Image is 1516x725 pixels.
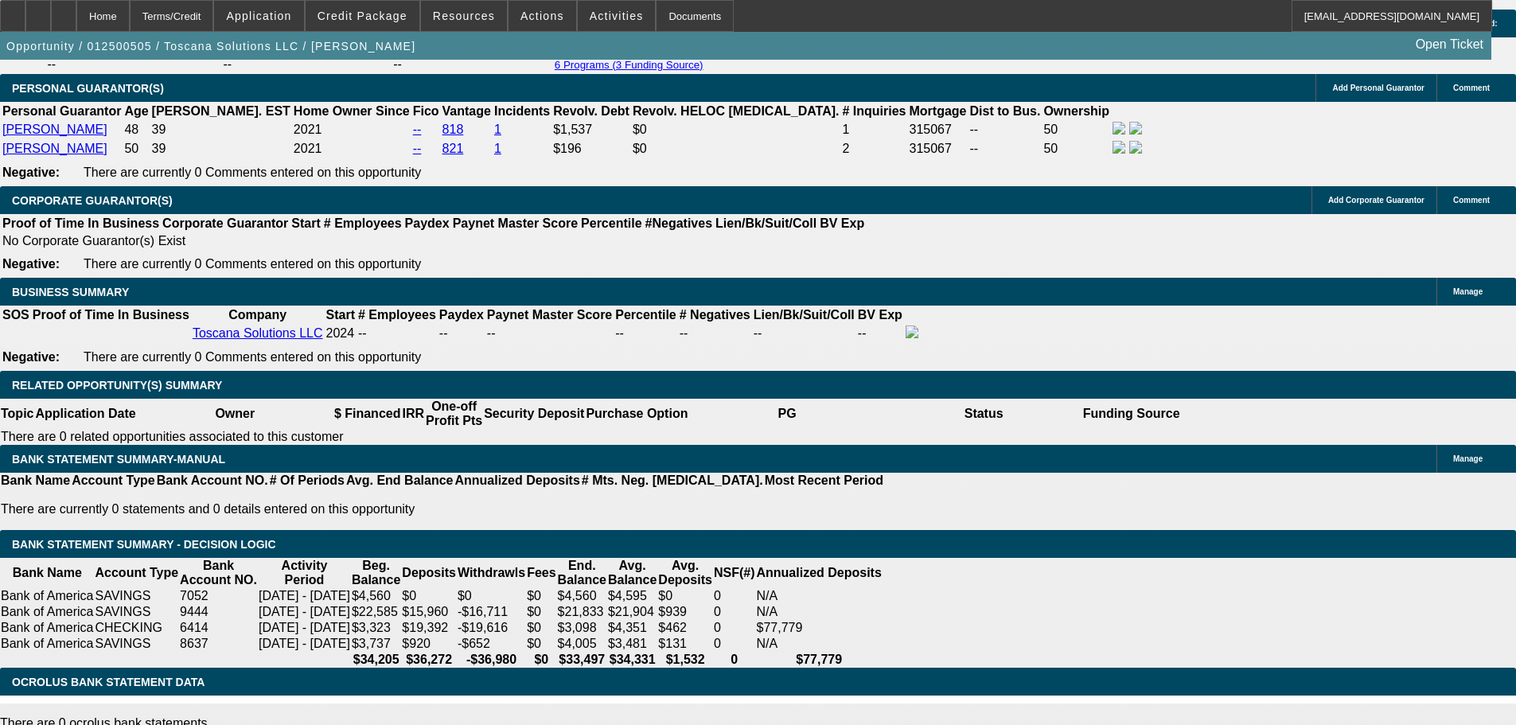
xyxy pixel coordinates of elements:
[2,123,107,136] a: [PERSON_NAME]
[557,588,607,604] td: $4,560
[841,121,906,138] td: 1
[351,652,401,668] th: $34,205
[12,286,129,298] span: BUSINESS SUMMARY
[633,104,840,118] b: Revolv. HELOC [MEDICAL_DATA].
[162,216,288,230] b: Corporate Guarantor
[401,588,457,604] td: $0
[95,588,180,604] td: SAVINGS
[526,652,556,668] th: $0
[909,121,968,138] td: 315067
[258,558,351,588] th: Activity Period
[713,652,756,668] th: 0
[607,620,657,636] td: $4,351
[657,636,713,652] td: $131
[71,473,156,489] th: Account Type
[442,104,491,118] b: Vantage
[351,604,401,620] td: $22,585
[453,216,578,230] b: Paynet Master Score
[351,558,401,588] th: Beg. Balance
[95,636,180,652] td: SAVINGS
[324,216,402,230] b: # Employees
[494,123,501,136] a: 1
[151,121,291,138] td: 39
[457,588,526,604] td: $0
[1328,196,1424,205] span: Add Corporate Guarantor
[258,604,351,620] td: [DATE] - [DATE]
[755,604,882,620] td: N/A
[557,620,607,636] td: $3,098
[179,558,258,588] th: Bank Account NO.
[764,473,884,489] th: Most Recent Period
[590,10,644,22] span: Activities
[842,104,906,118] b: # Inquiries
[95,558,180,588] th: Account Type
[657,652,713,668] th: $1,532
[345,473,454,489] th: Avg. End Balance
[258,620,351,636] td: [DATE] - [DATE]
[909,140,968,158] td: 315067
[715,216,816,230] b: Lien/Bk/Suit/Coll
[841,140,906,158] td: 2
[557,652,607,668] th: $33,497
[401,652,457,668] th: $36,272
[421,1,507,31] button: Resources
[607,588,657,604] td: $4,595
[520,10,564,22] span: Actions
[401,604,457,620] td: $15,960
[607,604,657,620] td: $21,904
[226,10,291,22] span: Application
[1129,122,1142,134] img: linkedin-icon.png
[857,325,903,342] td: --
[333,399,402,429] th: $ Financed
[12,676,205,688] span: OCROLUS BANK STATEMENT DATA
[151,140,291,158] td: 39
[607,652,657,668] th: $34,331
[405,216,450,230] b: Paydex
[494,104,550,118] b: Incidents
[483,399,585,429] th: Security Deposit
[2,166,60,179] b: Negative:
[269,473,345,489] th: # Of Periods
[581,473,764,489] th: # Mts. Neg. [MEDICAL_DATA].
[1453,287,1483,296] span: Manage
[294,123,322,136] span: 2021
[713,620,756,636] td: 0
[509,1,576,31] button: Actions
[433,10,495,22] span: Resources
[306,1,419,31] button: Credit Package
[553,104,629,118] b: Revolv. Debt
[969,121,1042,138] td: --
[487,308,612,322] b: Paynet Master Score
[713,604,756,620] td: 0
[585,399,688,429] th: Purchase Option
[755,636,882,652] td: N/A
[179,620,258,636] td: 6414
[2,350,60,364] b: Negative:
[294,104,410,118] b: Home Owner Since
[84,166,421,179] span: There are currently 0 Comments entered on this opportunity
[1453,196,1490,205] span: Comment
[12,538,276,551] span: Bank Statement Summary - Decision Logic
[578,1,656,31] button: Activities
[84,350,421,364] span: There are currently 0 Comments entered on this opportunity
[457,558,526,588] th: Withdrawls
[755,588,882,604] td: N/A
[1042,121,1110,138] td: 50
[755,558,882,588] th: Annualized Deposits
[680,308,750,322] b: # Negatives
[1332,84,1424,92] span: Add Personal Guarantor
[442,123,464,136] a: 818
[1113,122,1125,134] img: facebook-icon.png
[820,216,864,230] b: BV Exp
[228,308,286,322] b: Company
[34,399,136,429] th: Application Date
[358,326,367,340] span: --
[291,216,320,230] b: Start
[754,308,855,322] b: Lien/Bk/Suit/Coll
[12,82,164,95] span: PERSONAL GUARANTOR(S)
[1,502,883,516] p: There are currently 0 statements and 0 details entered on this opportunity
[95,620,180,636] td: CHECKING
[657,558,713,588] th: Avg. Deposits
[137,399,333,429] th: Owner
[1082,399,1181,429] th: Funding Source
